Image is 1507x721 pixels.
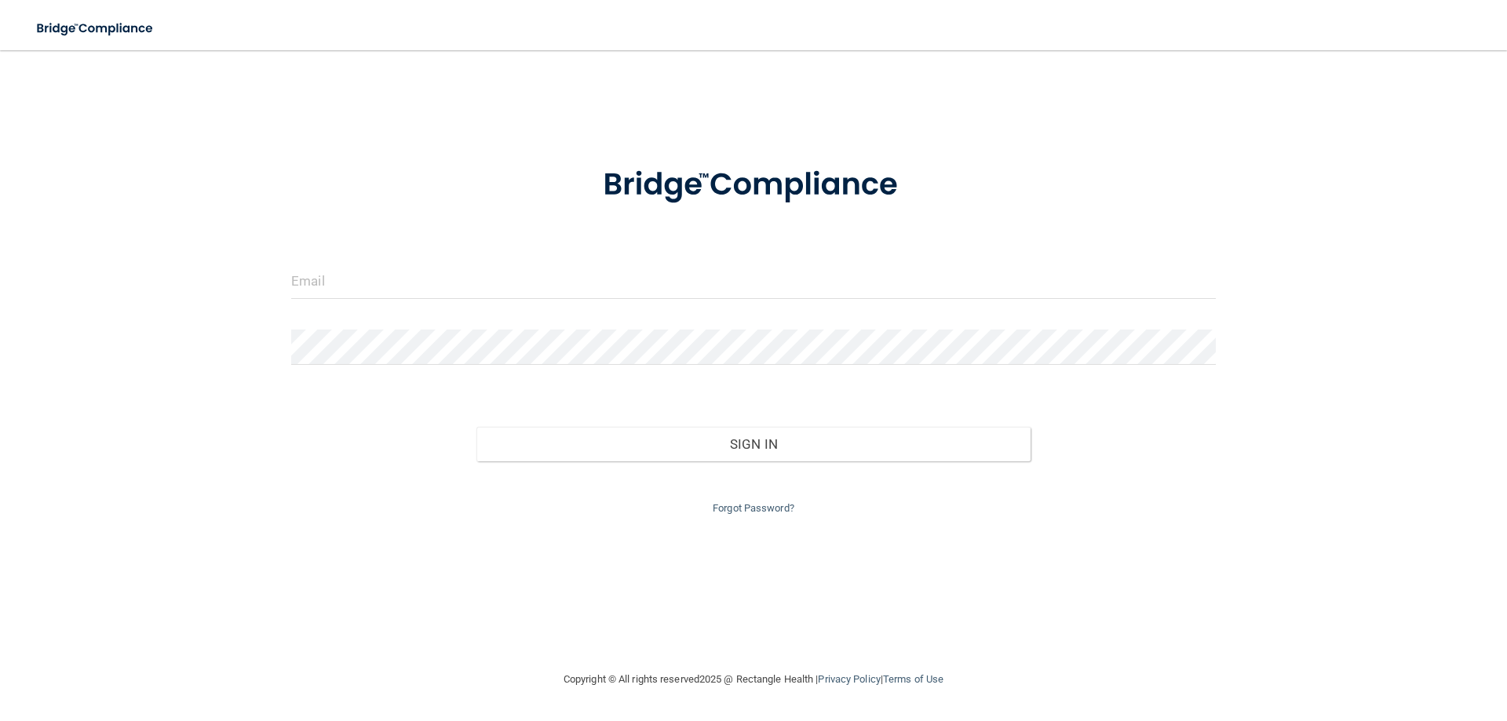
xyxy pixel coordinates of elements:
[291,264,1216,299] input: Email
[818,673,880,685] a: Privacy Policy
[883,673,943,685] a: Terms of Use
[467,654,1040,705] div: Copyright © All rights reserved 2025 @ Rectangle Health | |
[24,13,168,45] img: bridge_compliance_login_screen.278c3ca4.svg
[476,427,1031,461] button: Sign In
[571,144,936,226] img: bridge_compliance_login_screen.278c3ca4.svg
[713,502,794,514] a: Forgot Password?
